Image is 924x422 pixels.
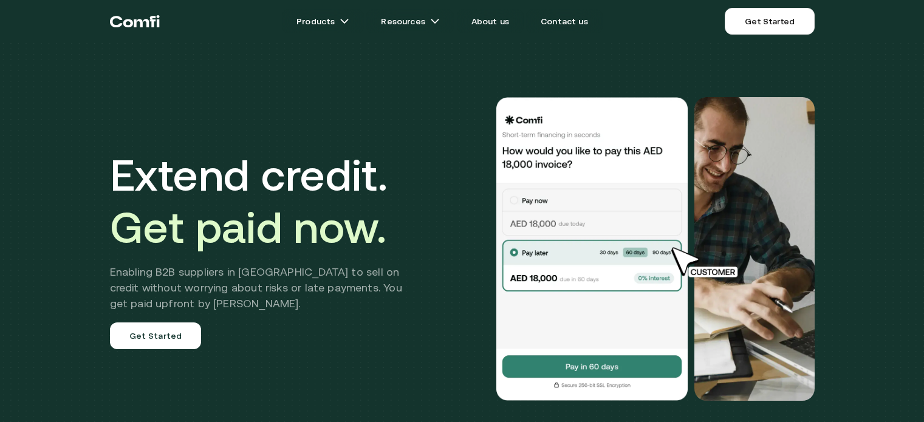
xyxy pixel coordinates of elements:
a: Get Started [110,322,202,349]
span: Get paid now. [110,202,387,252]
h2: Enabling B2B suppliers in [GEOGRAPHIC_DATA] to sell on credit without worrying about risks or lat... [110,264,420,311]
a: Resourcesarrow icons [366,9,454,33]
a: Return to the top of the Comfi home page [110,3,160,39]
a: Get Started [725,8,814,35]
a: Productsarrow icons [282,9,364,33]
a: About us [457,9,524,33]
img: arrow icons [430,16,440,26]
img: arrow icons [340,16,349,26]
img: cursor [663,245,751,279]
img: Would you like to pay this AED 18,000.00 invoice? [694,97,815,401]
a: Contact us [526,9,603,33]
img: Would you like to pay this AED 18,000.00 invoice? [495,97,690,401]
h1: Extend credit. [110,149,420,253]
